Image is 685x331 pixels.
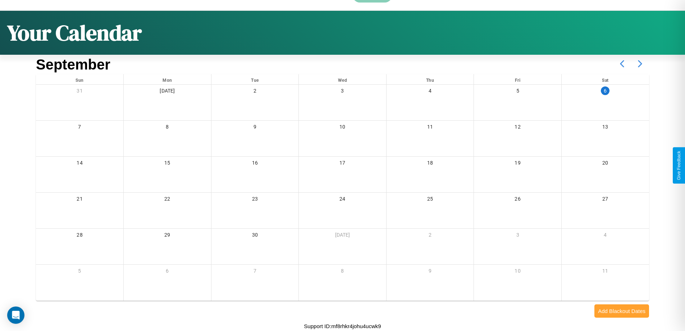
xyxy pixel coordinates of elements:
[124,121,211,135] div: 8
[211,265,299,279] div: 7
[211,157,299,171] div: 16
[474,74,561,84] div: Fri
[211,193,299,207] div: 23
[474,121,561,135] div: 12
[299,265,386,279] div: 8
[304,321,381,331] p: Support ID: mf8rhkr4johu4ucwk9
[387,157,474,171] div: 18
[676,151,681,180] div: Give Feedback
[474,157,561,171] div: 19
[299,193,386,207] div: 24
[387,121,474,135] div: 11
[7,18,142,48] h1: Your Calendar
[474,193,561,207] div: 26
[211,121,299,135] div: 9
[124,74,211,84] div: Mon
[36,157,123,171] div: 14
[211,229,299,243] div: 30
[36,265,123,279] div: 5
[387,229,474,243] div: 2
[387,85,474,99] div: 4
[299,229,386,243] div: [DATE]
[474,229,561,243] div: 3
[36,85,123,99] div: 31
[36,121,123,135] div: 7
[387,193,474,207] div: 25
[387,74,474,84] div: Thu
[474,85,561,99] div: 5
[211,85,299,99] div: 2
[601,86,609,95] div: 6
[474,265,561,279] div: 10
[36,229,123,243] div: 28
[36,57,110,73] h2: September
[562,265,649,279] div: 11
[124,85,211,99] div: [DATE]
[36,74,123,84] div: Sun
[124,193,211,207] div: 22
[562,74,649,84] div: Sat
[36,193,123,207] div: 21
[7,307,24,324] div: Open Intercom Messenger
[124,157,211,171] div: 15
[211,74,299,84] div: Tue
[387,265,474,279] div: 9
[299,85,386,99] div: 3
[562,193,649,207] div: 27
[562,157,649,171] div: 20
[299,157,386,171] div: 17
[299,74,386,84] div: Wed
[124,229,211,243] div: 29
[299,121,386,135] div: 10
[562,121,649,135] div: 13
[594,304,649,318] button: Add Blackout Dates
[562,229,649,243] div: 4
[124,265,211,279] div: 6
